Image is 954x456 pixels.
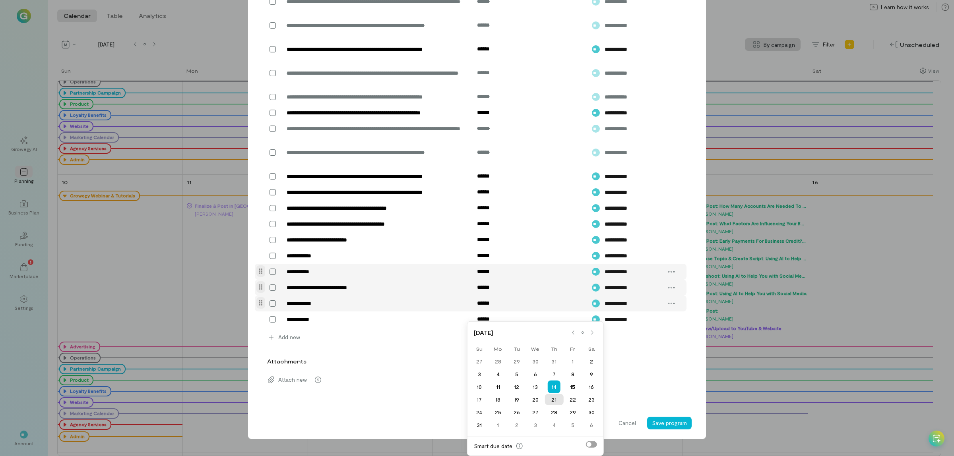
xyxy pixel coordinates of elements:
[582,343,601,354] div: Sa
[545,343,563,354] div: Th
[647,417,692,429] button: Save program
[507,369,526,380] div: 5
[582,356,601,367] div: 2
[526,394,545,405] div: Choose Wednesday, August 20th, 2025
[489,381,507,392] div: 11
[526,381,545,392] div: Choose Wednesday, August 13th, 2025
[545,369,563,380] div: Choose Thursday, August 7th, 2025
[582,419,601,431] div: 6
[470,369,489,380] div: 3
[526,369,545,380] div: 6
[470,419,489,431] div: 31
[582,394,601,405] div: Choose Saturday, August 23rd, 2025
[563,369,582,380] div: Choose Friday, August 8th, 2025
[470,356,489,367] div: 27
[582,419,601,431] div: Choose Saturday, September 6th, 2025
[474,329,568,337] span: [DATE]
[582,381,601,392] div: 16
[582,407,601,418] div: Choose Saturday, August 30th, 2025
[507,407,526,418] div: 26
[489,419,507,431] div: Choose Monday, September 1st, 2025
[526,419,545,431] div: 3
[470,394,489,405] div: 17
[470,343,489,354] div: Su
[507,419,526,431] div: 2
[526,369,545,380] div: Choose Wednesday, August 6th, 2025
[470,381,489,392] div: 10
[526,356,545,367] div: 30
[563,394,582,405] div: 22
[563,394,582,405] div: Choose Friday, August 22nd, 2025
[563,407,582,418] div: 29
[489,407,507,418] div: Choose Monday, August 25th, 2025
[652,419,687,426] span: Save program
[545,381,563,392] div: Choose Thursday, August 14th, 2025
[470,369,489,380] div: Choose Sunday, August 3rd, 2025
[507,394,526,405] div: Choose Tuesday, August 19th, 2025
[526,356,545,367] div: Choose Wednesday, July 30th, 2025
[489,343,507,354] div: Mo
[582,369,601,380] div: Choose Saturday, August 9th, 2025
[545,394,563,405] div: 21
[489,356,507,367] div: Choose Monday, July 28th, 2025
[526,381,545,392] div: 13
[474,442,512,450] div: Smart due date
[545,407,563,418] div: Choose Thursday, August 28th, 2025
[470,407,489,418] div: 24
[489,407,507,418] div: 25
[526,419,545,431] div: Choose Wednesday, September 3rd, 2025
[545,394,563,405] div: Choose Thursday, August 21st, 2025
[507,356,526,367] div: 29
[563,419,582,431] div: Choose Friday, September 5th, 2025
[563,369,582,380] div: 8
[526,407,545,418] div: Choose Wednesday, August 27th, 2025
[563,381,582,392] div: Choose Friday, August 15th, 2025
[470,381,489,392] div: Choose Sunday, August 10th, 2025
[545,407,563,418] div: 28
[489,356,507,367] div: 28
[563,356,582,367] div: 1
[563,381,582,392] div: 15
[582,369,601,380] div: 9
[470,356,489,367] div: Choose Sunday, July 27th, 2025
[470,407,489,418] div: Choose Sunday, August 24th, 2025
[513,440,526,452] button: Smart due date
[526,394,545,405] div: 20
[489,369,507,380] div: 4
[507,343,526,354] div: Tu
[489,419,507,431] div: 1
[507,381,526,392] div: Choose Tuesday, August 12th, 2025
[545,369,563,380] div: 7
[507,394,526,405] div: 19
[619,419,636,427] span: Cancel
[563,407,582,418] div: Choose Friday, August 29th, 2025
[507,369,526,380] div: Choose Tuesday, August 5th, 2025
[507,381,526,392] div: 12
[489,394,507,405] div: Choose Monday, August 18th, 2025
[582,381,601,392] div: Choose Saturday, August 16th, 2025
[507,407,526,418] div: Choose Tuesday, August 26th, 2025
[489,394,507,405] div: 18
[470,419,489,431] div: Choose Sunday, August 31st, 2025
[507,356,526,367] div: Choose Tuesday, July 29th, 2025
[526,407,545,418] div: 27
[563,356,582,367] div: Choose Friday, August 1st, 2025
[262,372,692,388] div: Attach new
[582,356,601,367] div: Choose Saturday, August 2nd, 2025
[563,343,582,354] div: Fr
[563,419,582,431] div: 5
[489,381,507,392] div: Choose Monday, August 11th, 2025
[582,407,601,418] div: 30
[545,419,563,431] div: 4
[507,419,526,431] div: Choose Tuesday, September 2nd, 2025
[548,381,560,393] div: 14
[470,355,601,431] div: month 2025-08
[545,356,563,367] div: Choose Thursday, July 31st, 2025
[470,394,489,405] div: Choose Sunday, August 17th, 2025
[582,394,601,405] div: 23
[545,419,563,431] div: Choose Thursday, September 4th, 2025
[278,376,307,384] span: Attach new
[489,369,507,380] div: Choose Monday, August 4th, 2025
[267,357,306,365] label: Attachments
[545,356,563,367] div: 31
